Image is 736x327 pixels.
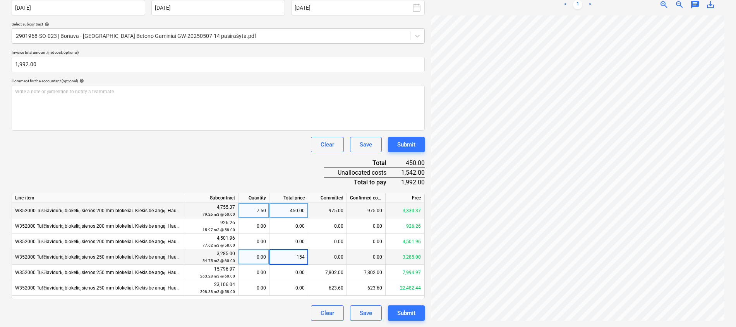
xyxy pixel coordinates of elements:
div: 23,106.04 [187,281,235,295]
div: 450.00 [269,203,308,218]
button: Save [350,305,382,321]
div: Save [360,140,372,150]
div: 3,330.37 [386,203,424,218]
div: 7.50 [242,203,266,218]
div: Free [386,193,424,203]
div: 0.00 [269,265,308,280]
div: Unallocated costs [324,168,399,177]
div: 4,501.96 [386,234,424,249]
div: 0.00 [347,249,386,265]
span: help [78,78,84,83]
div: 4,501.96 [187,235,235,249]
small: 77.62 m3 @ 58.00 [202,243,235,247]
div: Clear [321,140,334,150]
div: Submit [397,308,415,318]
div: 22,482.44 [386,280,424,296]
div: Line-item [12,193,184,203]
div: Confirmed costs [347,193,386,203]
div: 926.26 [386,218,424,234]
small: 15.97 m3 @ 58.00 [202,228,235,232]
span: W352000 Tuščiavidurių blokelių sienos 200 mm blokeliai. Kiekis be angų. Haus SM6 (+6%) [15,239,202,244]
div: 0.00 [308,234,347,249]
div: Subcontract [184,193,238,203]
div: 1,542.00 [399,168,425,177]
span: W352000 Tuščiavidurių blokelių sienos 200 mm blokeliai. Kiekis be angų. Haus P6-20, užpilami. (+6%) [15,208,226,213]
div: 975.00 [308,203,347,218]
span: W352000 Tuščiavidurių blokelių sienos 250 mm blokeliai. Kiekis be angų. Haus P25, užpilami. (+6%) [15,270,223,275]
div: 7,802.00 [347,265,386,280]
input: Invoice total amount (net cost, optional) [12,57,425,72]
div: 0.00 [242,249,266,265]
span: W352000 Tuščiavidurių blokelių sienos 200 mm blokeliai. Kiekis be angų. Haus SM6 (+6%) [15,223,202,229]
div: 623.60 [347,280,386,296]
div: Submit [397,140,415,150]
div: Save [360,308,372,318]
div: Clear [321,308,334,318]
div: Quantity [238,193,269,203]
div: 4,755.37 [187,204,235,218]
button: Save [350,137,382,152]
small: 263.28 m3 @ 60.00 [200,274,235,278]
div: 0.00 [347,218,386,234]
iframe: Chat Widget [697,290,736,327]
div: 0.00 [269,218,308,234]
div: 7,994.97 [386,265,424,280]
div: 15,796.97 [187,266,235,280]
div: 7,802.00 [308,265,347,280]
button: Submit [388,137,425,152]
div: Total [324,158,399,168]
div: 975.00 [347,203,386,218]
span: W352000 Tuščiavidurių blokelių sienos 250 mm blokeliai. Kiekis be angų. Haus P25, užpilami. (+6%) [15,254,223,260]
div: 450.00 [399,158,425,168]
span: help [43,22,49,27]
div: 0.00 [269,234,308,249]
div: 0.00 [269,280,308,296]
button: Submit [388,305,425,321]
div: 1,992.00 [399,177,425,187]
div: Total to pay [324,177,399,187]
small: 54.75 m3 @ 60.00 [202,259,235,263]
div: Select subcontract [12,22,425,27]
div: 0.00 [242,280,266,296]
small: 79.26 m3 @ 60.00 [202,212,235,216]
p: Invoice total amount (net cost, optional) [12,50,425,56]
div: 3,285.00 [187,250,235,264]
button: Clear [311,305,344,321]
div: Committed [308,193,347,203]
div: 0.00 [308,249,347,265]
div: 0.00 [308,218,347,234]
div: Total price [269,193,308,203]
div: 623.60 [308,280,347,296]
small: 398.38 m3 @ 58.00 [200,290,235,294]
div: 0.00 [242,265,266,280]
div: 3,285.00 [386,249,424,265]
span: W352000 Tuščiavidurių blokelių sienos 250 mm blokeliai. Kiekis be angų. Haus S25 (+6%) [15,285,201,291]
button: Clear [311,137,344,152]
div: 0.00 [347,234,386,249]
div: 926.26 [187,219,235,233]
div: Comment for the accountant (optional) [12,78,425,83]
div: 0.00 [242,218,266,234]
div: 0.00 [242,234,266,249]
